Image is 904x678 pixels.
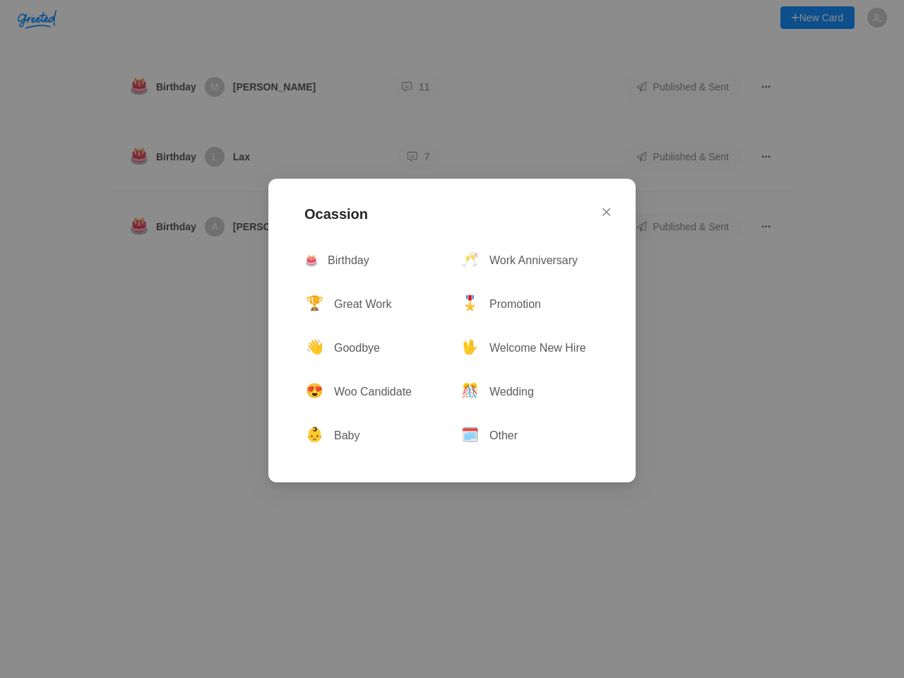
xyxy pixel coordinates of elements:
[449,417,605,453] button: Other
[461,251,479,267] span: 🥂
[294,204,610,231] h2: Ocassion
[461,383,479,398] span: 🎊
[449,242,605,278] button: Work Anniversary
[294,417,449,453] button: Baby
[306,339,323,355] span: 👋
[294,285,449,322] button: Great Work
[602,193,610,232] button: Close
[449,329,605,366] button: Welcome New Hire
[294,329,449,366] button: Goodbye
[461,339,479,355] span: 🖖
[294,242,449,278] button: Birthday
[306,427,323,442] span: 👶
[461,427,479,442] span: 🗓
[449,285,605,322] button: Promotion
[449,373,605,410] button: Wedding
[294,373,449,410] button: Woo Candidate
[306,383,323,398] span: 😍
[461,295,479,311] span: 🎖
[306,255,317,266] img: 🎂
[306,295,323,311] span: 🏆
